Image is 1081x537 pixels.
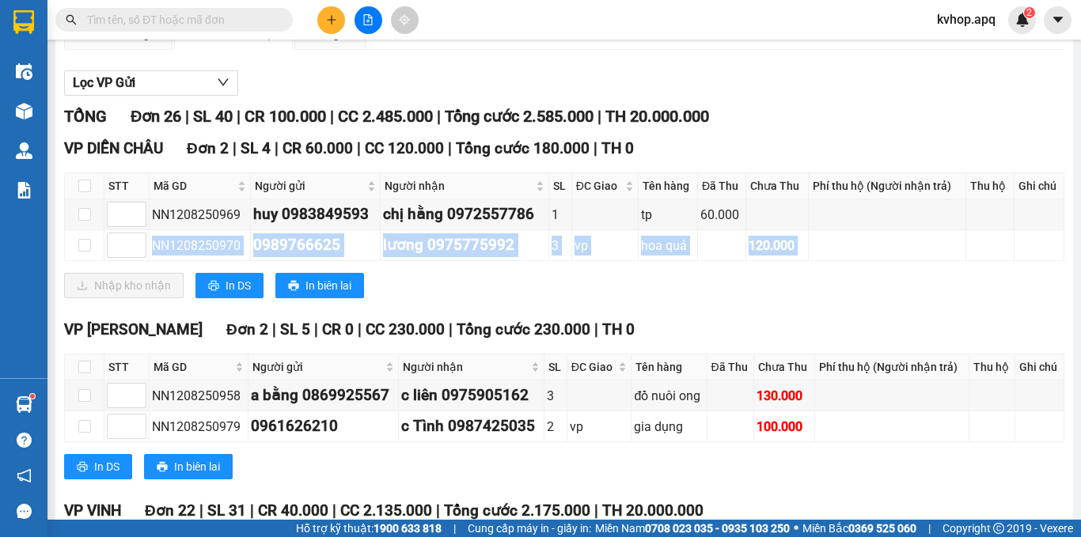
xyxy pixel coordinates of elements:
div: chị hằng 0972557786 [383,202,546,226]
span: In biên lai [305,277,351,294]
span: printer [157,461,168,474]
th: STT [104,354,150,380]
span: In DS [94,458,119,475]
span: Mã GD [154,177,234,195]
div: c Tình 0987425035 [401,414,541,438]
strong: CHUYỂN PHÁT NHANH AN PHÚ QUÝ [64,13,178,64]
span: | [185,107,189,126]
span: Miền Nam [595,520,790,537]
img: warehouse-icon [16,396,32,413]
button: printerIn DS [195,273,264,298]
span: Mã GD [154,358,232,376]
th: Phí thu hộ (Người nhận trả) [815,354,969,380]
span: Tổng cước 2.585.000 [445,107,594,126]
span: Người gửi [255,177,364,195]
span: CC 2.135.000 [340,501,432,520]
span: Đơn 2 [187,139,229,157]
img: logo [9,55,51,134]
span: VP DIỄN CHÂU [64,139,163,157]
span: | [928,520,931,537]
button: Lọc VP Gửi [64,70,238,96]
span: caret-down [1051,13,1065,27]
span: | [237,107,241,126]
span: CR 0 [322,320,354,338]
div: a bằng 0869925567 [251,384,396,407]
span: | [448,139,452,157]
span: Đơn 26 [131,107,181,126]
span: | [233,139,237,157]
th: Thu hộ [966,173,1014,199]
span: CC 2.485.000 [338,107,433,126]
button: aim [391,6,419,34]
span: SL 31 [207,501,246,520]
span: printer [77,461,88,474]
span: Đơn 2 [226,320,268,338]
span: copyright [993,523,1004,534]
span: VP VINH [64,501,121,520]
div: đồ nuôi ong [634,386,704,406]
span: message [17,504,32,519]
span: plus [326,14,337,25]
div: c liên 0975905162 [401,384,541,407]
strong: PHIẾU GỬI HÀNG [57,112,185,129]
span: In biên lai [174,458,220,475]
th: SL [549,173,572,199]
span: Miền Bắc [802,520,916,537]
span: | [199,501,203,520]
span: TH 20.000.000 [602,501,704,520]
th: SL [544,354,567,380]
span: Tổng cước 230.000 [457,320,590,338]
span: Người gửi [252,358,383,376]
div: 0961626210 [251,414,396,438]
span: Người nhận [403,358,528,376]
button: printerIn DS [64,454,132,479]
span: | [453,520,456,537]
span: TH 0 [602,320,635,338]
span: TH 20.000.000 [605,107,709,126]
div: NN1208250979 [152,417,245,437]
span: VP [PERSON_NAME] [64,320,203,338]
div: 3 [547,386,563,406]
span: | [272,320,276,338]
span: | [332,501,336,520]
span: | [437,107,441,126]
span: Lọc VP Gửi [73,73,135,93]
button: downloadNhập kho nhận [64,273,184,298]
span: [GEOGRAPHIC_DATA], [GEOGRAPHIC_DATA] ↔ [GEOGRAPHIC_DATA] [55,67,184,108]
div: 120.000 [749,236,805,255]
span: | [357,139,361,157]
span: SL 40 [193,107,233,126]
strong: 0369 525 060 [848,522,916,535]
span: | [594,320,598,338]
span: printer [208,280,219,293]
span: TỔNG [64,107,107,126]
img: solution-icon [16,182,32,199]
span: Cung cấp máy in - giấy in: [468,520,591,537]
span: ĐC Giao [576,177,622,195]
span: printer [288,280,299,293]
div: 0989766625 [253,233,377,257]
th: Tên hàng [632,354,707,380]
div: tp [641,205,695,225]
th: Ghi chú [1015,354,1064,380]
th: Đã Thu [707,354,755,380]
div: 1 [552,205,569,225]
span: Tổng cước 180.000 [456,139,590,157]
div: lương 0975775992 [383,233,546,257]
span: file-add [362,14,374,25]
div: 3 [552,236,569,255]
div: vp [575,236,635,255]
td: NN1208250969 [150,199,251,230]
div: vp [570,417,629,437]
span: DC1208251141 [192,101,286,118]
span: Đơn 22 [145,501,195,520]
span: search [66,14,77,25]
img: warehouse-icon [16,103,32,119]
span: down [217,76,229,89]
button: printerIn biên lai [275,273,364,298]
sup: 2 [1024,7,1035,18]
div: NN1208250970 [152,236,248,255]
span: | [594,501,598,520]
td: NN1208250979 [150,411,248,442]
th: Phí thu hộ (Người nhận trả) [809,173,967,199]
